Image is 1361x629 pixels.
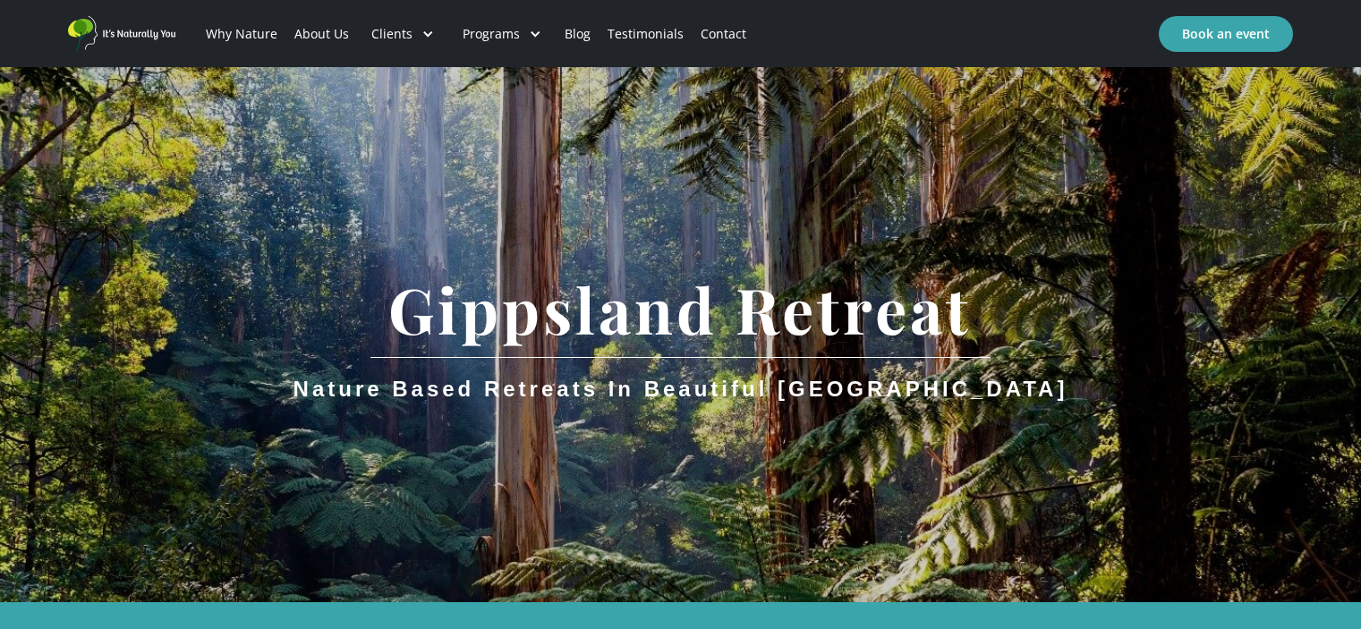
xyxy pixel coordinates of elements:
a: Testimonials [600,4,693,64]
h1: Gippsland Retreat [362,275,999,344]
h3: Nature Based Retreats In Beautiful [GEOGRAPHIC_DATA] [293,376,1068,403]
div: Programs [463,25,520,43]
div: Programs [448,4,556,64]
div: Clients [357,4,448,64]
div: Clients [371,25,413,43]
a: Contact [693,4,755,64]
a: home [68,16,175,51]
a: Why Nature [197,4,285,64]
a: Blog [556,4,599,64]
a: About Us [285,4,357,64]
a: Book an event [1159,16,1293,52]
